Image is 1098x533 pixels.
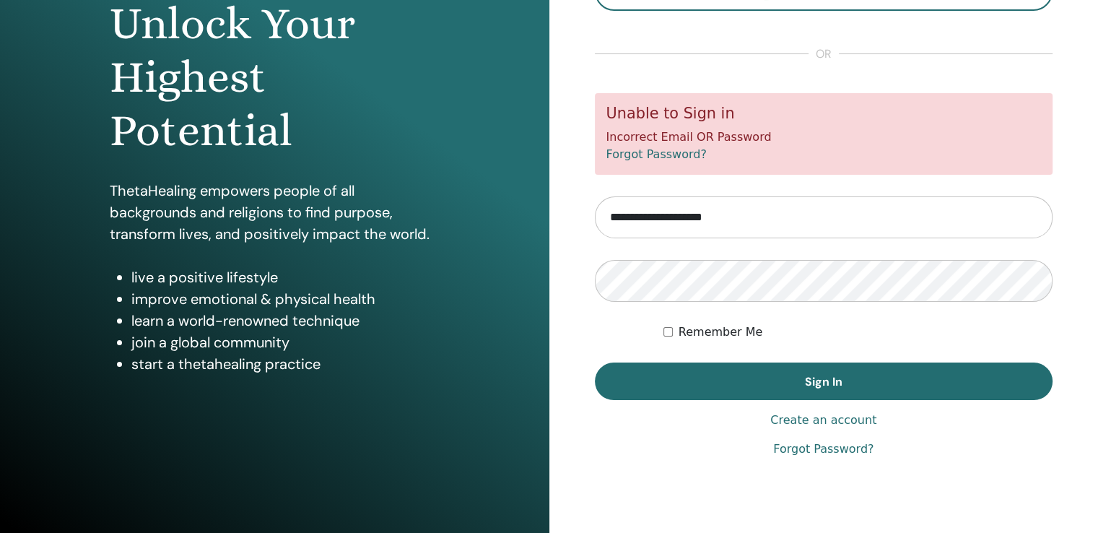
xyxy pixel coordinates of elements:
label: Remember Me [679,324,763,341]
div: Incorrect Email OR Password [595,93,1053,175]
div: Keep me authenticated indefinitely or until I manually logout [663,324,1053,341]
span: Sign In [805,374,842,389]
a: Forgot Password? [773,441,873,458]
li: live a positive lifestyle [131,266,440,288]
a: Create an account [770,412,876,429]
span: or [809,45,839,63]
p: ThetaHealing empowers people of all backgrounds and religions to find purpose, transform lives, a... [110,180,440,245]
li: join a global community [131,331,440,353]
h5: Unable to Sign in [606,105,1042,123]
li: improve emotional & physical health [131,288,440,310]
li: learn a world-renowned technique [131,310,440,331]
a: Forgot Password? [606,147,707,161]
li: start a thetahealing practice [131,353,440,375]
button: Sign In [595,363,1053,400]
